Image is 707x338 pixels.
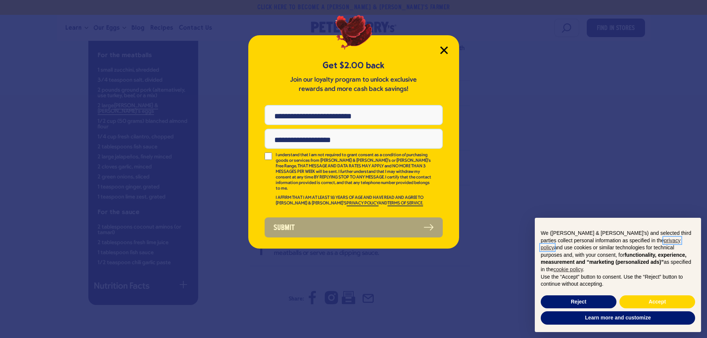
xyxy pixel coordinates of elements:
[541,230,695,273] p: We ([PERSON_NAME] & [PERSON_NAME]'s) and selected third parties collect personal information as s...
[541,273,695,288] p: Use the “Accept” button to consent. Use the “Reject” button to continue without accepting.
[387,201,423,206] a: TERMS OF SERVICE.
[440,46,448,54] button: Close Modal
[619,295,695,309] button: Accept
[541,295,616,309] button: Reject
[541,311,695,325] button: Learn more and customize
[553,266,583,272] a: cookie policy
[265,152,272,160] input: I understand that I am not required to grant consent as a condition of purchasing goods or servic...
[541,237,681,251] a: privacy policy
[276,195,432,206] p: I AFFIRM THAT I AM AT LEAST 18 YEARS OF AGE AND HAVE READ AND AGREE TO [PERSON_NAME] & [PERSON_NA...
[276,152,432,191] p: I understand that I am not required to grant consent as a condition of purchasing goods or servic...
[347,201,379,206] a: PRIVACY POLICY
[289,75,419,94] p: Join our loyalty program to unlock exclusive rewards and more cash back savings!
[265,217,443,237] button: Submit
[265,59,443,72] h5: Get $2.00 back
